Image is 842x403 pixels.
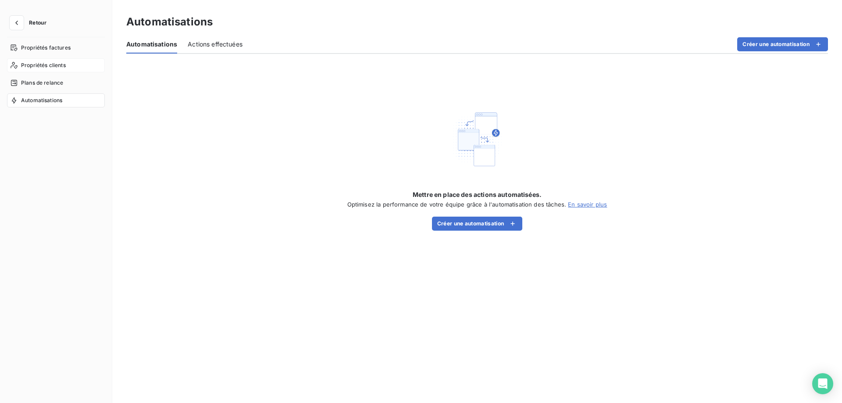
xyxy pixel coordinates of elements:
span: Automatisations [126,40,177,49]
span: Retour [29,20,46,25]
button: Créer une automatisation [737,37,828,51]
span: Propriétés factures [21,44,71,52]
span: Plans de relance [21,79,63,87]
a: Propriétés factures [7,41,105,55]
span: Mettre en place des actions automatisées. [413,190,542,199]
span: Propriétés clients [21,61,66,69]
img: Empty state [449,111,505,168]
span: Actions effectuées [188,40,243,49]
button: Retour [7,16,54,30]
a: Propriétés clients [7,58,105,72]
a: Automatisations [7,93,105,107]
h3: Automatisations [126,14,213,30]
span: Automatisations [21,96,62,104]
a: En savoir plus [568,201,607,208]
button: Créer une automatisation [432,217,523,231]
div: Open Intercom Messenger [812,373,833,394]
a: Plans de relance [7,76,105,90]
span: Optimisez la performance de votre équipe grâce à l'automatisation des tâches. [347,201,567,208]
